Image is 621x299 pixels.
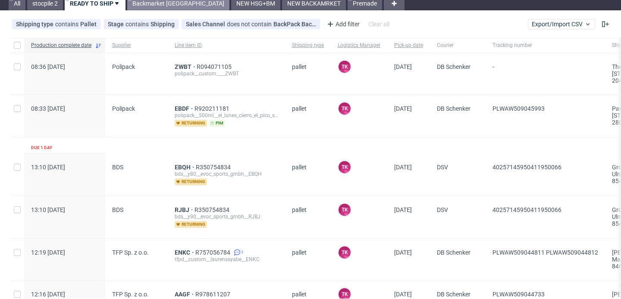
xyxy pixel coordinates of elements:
[195,291,232,298] a: R978611207
[31,291,65,298] span: 12:16 [DATE]
[80,21,97,28] div: Pallet
[175,206,194,213] a: RJBJ
[292,206,324,228] span: pallet
[175,213,278,220] div: bds__y90__evoc_sports_gmbh__RJBJ
[437,249,479,270] span: DB Schenker
[31,63,65,70] span: 08:36 [DATE]
[195,249,232,256] a: R757056784
[112,164,123,171] span: BDS
[394,291,412,298] span: [DATE]
[31,105,65,112] span: 08:33 [DATE]
[394,206,412,213] span: [DATE]
[492,105,545,112] span: PLWAW509045993
[394,249,412,256] span: [DATE]
[339,103,351,115] figcaption: TK
[292,63,324,84] span: pallet
[394,105,412,112] span: [DATE]
[339,246,351,259] figcaption: TK
[175,178,207,185] span: returning
[175,256,278,263] div: tfpd__custom__laurenssyabe__ENKC
[112,249,149,256] span: TFP Sp. z o.o.
[437,63,479,84] span: DB Schenker
[339,161,351,173] figcaption: TK
[186,21,227,28] span: Sales Channel
[292,164,324,185] span: pallet
[31,249,65,256] span: 12:19 [DATE]
[197,63,233,70] a: R094071105
[16,21,55,28] span: Shipping type
[194,105,231,112] a: R920211181
[112,206,123,213] span: BDS
[367,18,391,30] div: Clear all
[55,21,80,28] span: contains
[323,17,361,31] div: Add filter
[175,291,195,298] a: AAGF
[175,112,278,119] div: polipack__500ml__el_lunes_cierro_el_pico_sl__EBDF
[492,63,598,84] span: -
[175,221,207,228] span: returning
[528,19,595,29] button: Export/Import CSV
[532,21,591,28] span: Export/Import CSV
[292,105,324,127] span: pallet
[339,204,351,216] figcaption: TK
[196,164,232,171] a: R350754834
[437,42,479,49] span: Courier
[292,249,324,270] span: pallet
[175,120,207,127] span: returning
[175,63,197,70] a: ZWBT
[31,164,65,171] span: 13:10 [DATE]
[492,291,545,298] span: PLWAW509044733
[492,164,561,171] span: 40257145950411950066
[394,42,423,49] span: Pick-up date
[112,42,161,49] span: Supplier
[175,171,278,178] div: bds__y80__evoc_sports_gmbh__EBQH
[338,42,380,49] span: Logistics Manager
[232,249,244,256] a: 1
[292,42,324,49] span: Shipping type
[112,105,135,112] span: Polipack
[175,249,195,256] a: ENKC
[273,21,316,28] div: BackPack Back Market
[492,249,598,256] span: PLWAW509044811 PLWAW509044812
[437,164,479,185] span: DSV
[175,42,278,49] span: Line item ID
[31,144,52,151] div: Due 1 day
[194,206,231,213] a: R350754834
[175,70,278,77] div: polipack__custom____ZWBT
[437,206,479,228] span: DSV
[125,21,151,28] span: contains
[394,63,412,70] span: [DATE]
[339,61,351,73] figcaption: TK
[492,206,561,213] span: 40257145950411950066
[31,42,91,49] span: Production complete date
[209,120,225,127] span: pim
[241,249,244,256] span: 1
[437,105,479,127] span: DB Schenker
[151,21,175,28] div: Shipping
[112,291,149,298] span: TFP Sp. z o.o.
[227,21,273,28] span: does not contain
[108,21,125,28] span: Stage
[31,206,65,213] span: 13:10 [DATE]
[175,105,194,112] a: EBDF
[112,63,135,70] span: Polipack
[175,164,196,171] a: EBQH
[394,164,412,171] span: [DATE]
[492,42,598,49] span: Tracking number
